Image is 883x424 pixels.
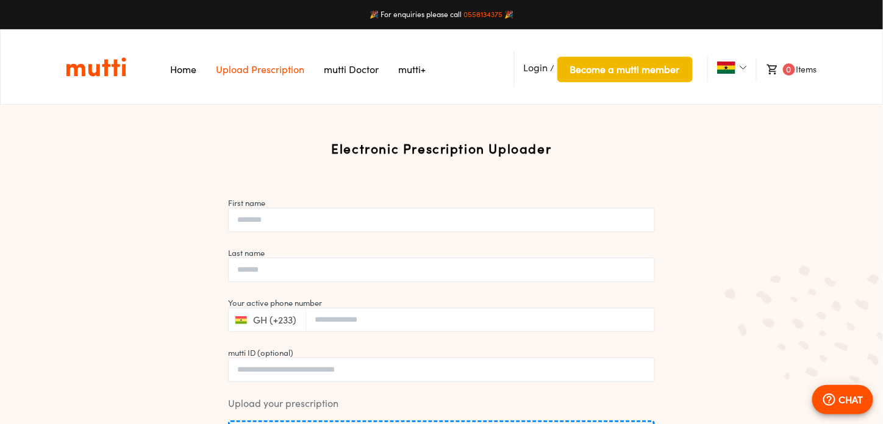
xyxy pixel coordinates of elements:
[557,57,693,82] button: Become a mutti member
[228,347,293,359] label: mutti ID (optional)
[717,62,735,74] img: Ghana
[570,61,680,78] span: Become a mutti member
[812,385,873,414] button: CHAT
[66,57,126,77] img: Logo
[783,63,795,76] span: 0
[228,397,655,411] span: Upload your prescription
[324,63,379,76] a: Navigates to mutti doctor website
[216,63,304,76] a: Navigates to Prescription Upload Page
[228,197,265,209] label: First name
[398,63,426,76] a: Navigates to mutti+ page
[524,62,548,74] span: Login
[514,52,693,87] li: /
[228,140,655,158] h2: Electronic Prescription Uploader
[839,392,863,407] p: CHAT
[228,247,265,259] label: Last name
[231,311,301,328] button: GH (+233)
[740,64,747,71] img: Dropdown
[170,63,196,76] a: Navigates to Home Page
[463,10,502,19] a: 0558134375
[756,58,817,80] li: Items
[66,57,126,77] a: Link on the logo navigates to HomePage
[228,297,322,309] label: Your active phone number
